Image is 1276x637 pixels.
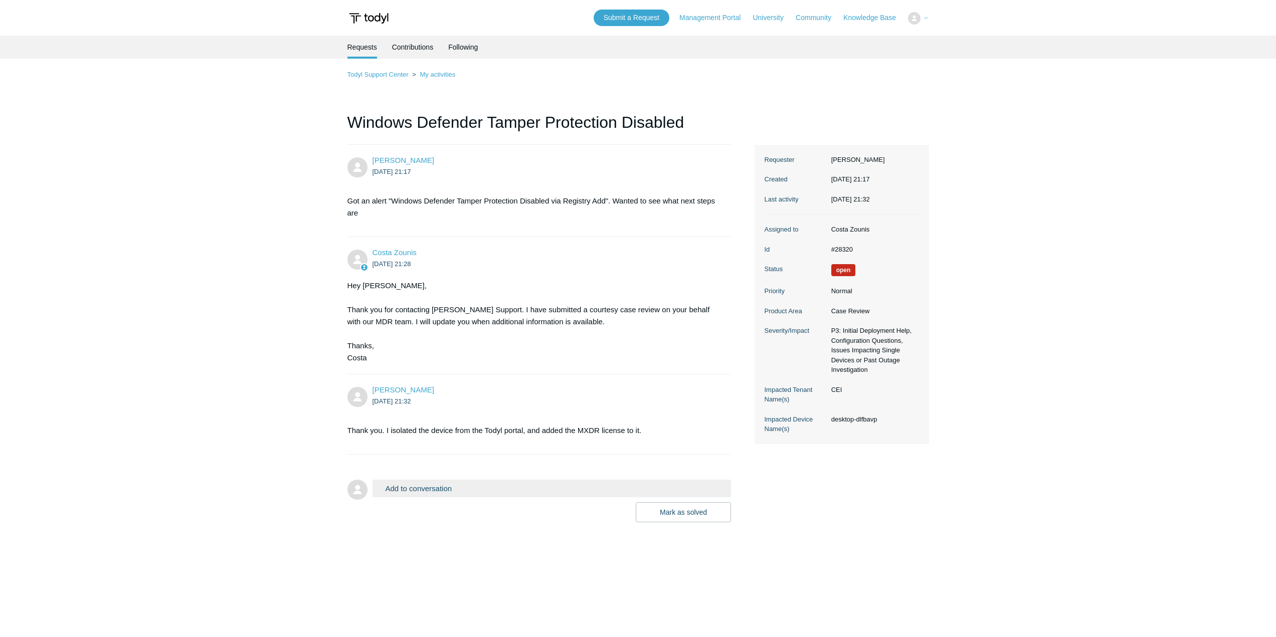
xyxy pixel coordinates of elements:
[826,306,919,316] dd: Case Review
[826,414,919,424] dd: desktop-dlfbavp
[636,502,731,522] button: Mark as solved
[347,424,721,437] p: Thank you. I isolated the device from the Todyl portal, and added the MXDR license to it.
[826,245,919,255] dd: #28320
[347,195,721,219] p: Got an alert "Windows Defender Tamper Protection Disabled via Registry Add". Wanted to see what n...
[347,71,409,78] a: Todyl Support Center
[392,36,434,59] a: Contributions
[765,385,826,404] dt: Impacted Tenant Name(s)
[765,306,826,316] dt: Product Area
[347,110,732,145] h1: Windows Defender Tamper Protection Disabled
[826,326,919,375] dd: P3: Initial Deployment Help, Configuration Questions, Issues Impacting Single Devices or Past Out...
[765,414,826,434] dt: Impacted Device Name(s)
[410,71,455,78] li: My activities
[347,280,721,364] div: Hey [PERSON_NAME], Thank you for contacting [PERSON_NAME] Support. I have submitted a courtesy ca...
[765,245,826,255] dt: Id
[448,36,478,59] a: Following
[373,156,434,164] a: [PERSON_NAME]
[420,71,455,78] a: My activities
[765,225,826,235] dt: Assigned to
[831,264,856,276] span: We are working on a response for you
[373,480,732,497] button: Add to conversation
[826,225,919,235] dd: Costa Zounis
[765,264,826,274] dt: Status
[373,385,434,394] a: [PERSON_NAME]
[826,155,919,165] dd: [PERSON_NAME]
[765,155,826,165] dt: Requester
[373,385,434,394] span: Dan Horgan
[373,260,411,268] time: 2025-09-22T21:28:15Z
[765,194,826,204] dt: Last activity
[765,174,826,184] dt: Created
[373,248,417,257] a: Costa Zounis
[831,175,870,183] time: 2025-09-22T21:17:08+00:00
[765,326,826,336] dt: Severity/Impact
[826,385,919,395] dd: CEI
[843,13,906,23] a: Knowledge Base
[347,36,377,59] li: Requests
[679,13,751,23] a: Management Portal
[826,286,919,296] dd: Normal
[594,10,669,26] a: Submit a Request
[347,71,411,78] li: Todyl Support Center
[831,195,870,203] time: 2025-09-22T21:32:06+00:00
[373,397,411,405] time: 2025-09-22T21:32:06Z
[765,286,826,296] dt: Priority
[373,156,434,164] span: Dan Horgan
[753,13,793,23] a: University
[373,168,411,175] time: 2025-09-22T21:17:08Z
[796,13,841,23] a: Community
[347,9,390,28] img: Todyl Support Center Help Center home page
